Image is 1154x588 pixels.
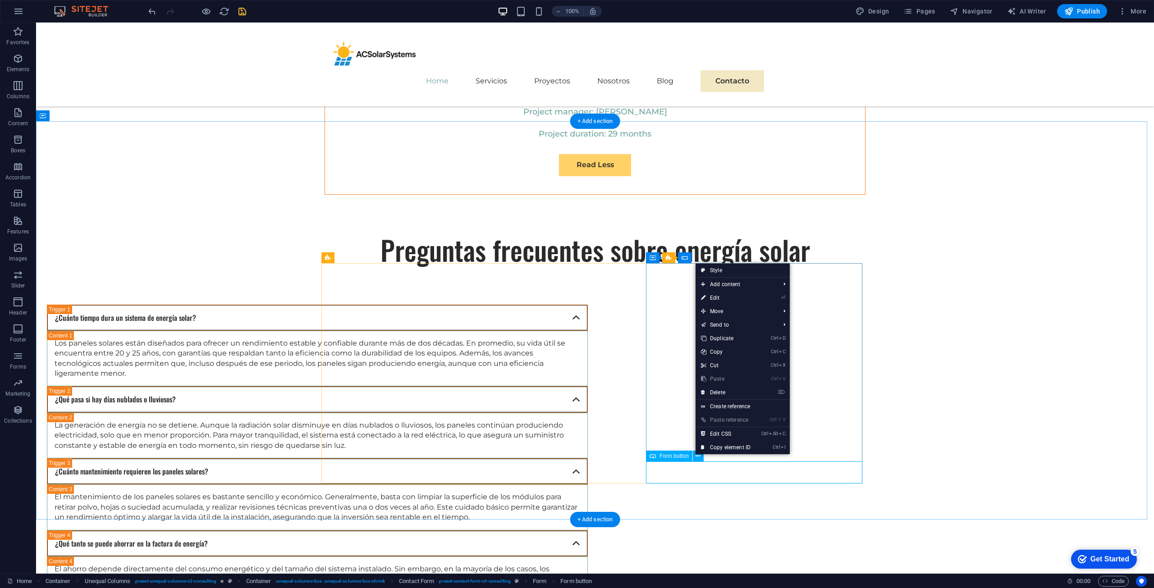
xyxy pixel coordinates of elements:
i: Reload page [219,6,229,17]
i: Ctrl [773,444,780,450]
span: Publish [1064,7,1100,16]
p: Slider [11,282,25,289]
a: CtrlXCut [696,359,756,372]
i: Undo: Edit headline (Ctrl+Z) [147,6,157,17]
i: ⏎ [781,295,785,301]
button: Click here to leave preview mode and continue editing [201,6,211,17]
a: ⏎Edit [696,291,756,305]
div: + Add section [570,512,620,527]
span: Add content [696,278,776,291]
button: 100% [552,6,584,17]
button: AI Writer [1003,4,1050,18]
span: Click to select. Double-click to edit [560,576,592,587]
p: Features [7,228,29,235]
h6: Session time [1067,576,1091,587]
i: Save (Ctrl+S) [237,6,247,17]
a: CtrlAltCEdit CSS [696,427,756,441]
i: Ctrl [769,417,777,423]
div: 5 [67,2,76,11]
i: On resize automatically adjust zoom level to fit chosen device. [589,7,597,15]
span: More [1118,7,1146,16]
span: 00 00 [1076,576,1090,587]
i: V [783,417,785,423]
i: Ctrl [771,349,778,355]
p: Content [8,120,28,127]
p: Tables [10,201,26,208]
span: Click to select. Double-click to edit [533,576,546,587]
span: Design [856,7,889,16]
button: Navigator [946,4,996,18]
span: Navigator [950,7,993,16]
i: C [779,349,785,355]
p: Marketing [5,390,30,397]
i: ⇧ [778,417,782,423]
span: . unequal-columns-box .unequal-columns-box-shrink [275,576,385,587]
i: V [779,376,785,382]
div: + Add section [570,114,620,129]
i: Element contains an animation [220,579,224,583]
span: . preset-unequal-columns-v2-consulting [134,576,216,587]
button: undo [147,6,157,17]
a: Ctrl⇧VPaste reference [696,413,756,427]
span: Click to select. Double-click to edit [46,576,71,587]
p: Footer [10,336,26,343]
p: Collections [4,417,32,424]
a: Send to [696,318,776,332]
i: Alt [769,431,778,437]
a: ⌦Delete [696,386,756,399]
button: reload [219,6,229,17]
p: Favorites [6,39,29,46]
span: Move [696,305,776,318]
span: Click to select. Double-click to edit [399,576,434,587]
i: Ctrl [771,376,778,382]
a: CtrlDDuplicate [696,332,756,345]
a: Create reference [696,400,790,413]
nav: breadcrumb [46,576,592,587]
i: ⌦ [778,389,785,395]
p: Accordion [5,174,31,181]
span: . preset-contact-form-v3-consulting [438,576,511,587]
span: Form button [659,453,689,459]
i: I [781,444,785,450]
button: Publish [1057,4,1107,18]
i: This element is a customizable preset [228,579,232,583]
div: Get Started [27,10,65,18]
p: Columns [7,93,29,100]
span: Code [1102,576,1125,587]
button: save [237,6,247,17]
span: : [1083,578,1084,584]
i: X [779,362,785,368]
h6: 100% [565,6,580,17]
a: CtrlICopy element ID [696,441,756,454]
button: Code [1098,576,1129,587]
span: Click to select. Double-click to edit [85,576,130,587]
i: Ctrl [761,431,769,437]
i: D [779,335,785,341]
p: Forms [10,363,26,370]
i: C [779,431,785,437]
span: Click to select. Double-click to edit [246,576,271,587]
a: Click to cancel selection. Double-click to open Pages [7,576,32,587]
a: CtrlCCopy [696,345,756,359]
span: AI Writer [1007,7,1046,16]
p: Header [9,309,27,316]
span: Pages [903,7,935,16]
i: Ctrl [771,335,778,341]
i: This element is a customizable preset [515,579,519,583]
button: Design [852,4,893,18]
div: Get Started 5 items remaining, 0% complete [7,5,73,23]
div: Design (Ctrl+Alt+Y) [852,4,893,18]
p: Images [9,255,27,262]
button: Pages [900,4,939,18]
button: More [1114,4,1150,18]
a: CtrlVPaste [696,372,756,386]
img: Editor Logo [52,6,119,17]
i: Ctrl [771,362,778,368]
button: Usercentrics [1136,576,1147,587]
a: Style [696,264,790,277]
p: Elements [7,66,30,73]
p: Boxes [11,147,26,154]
